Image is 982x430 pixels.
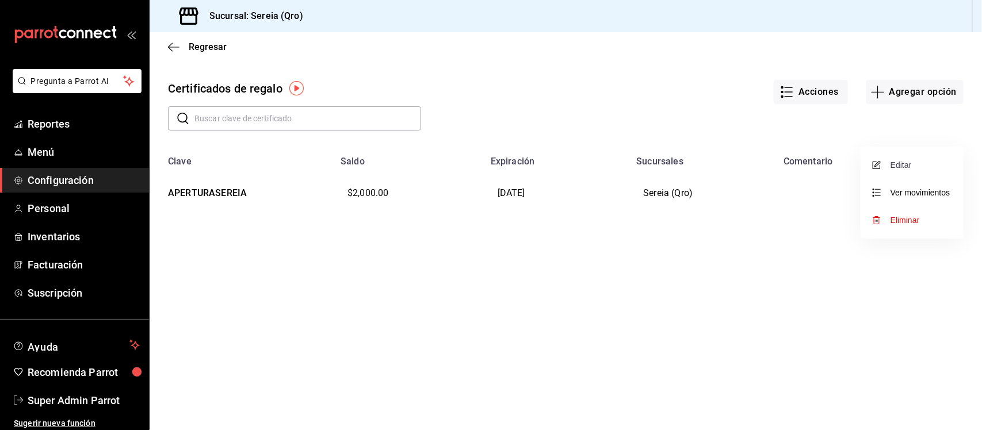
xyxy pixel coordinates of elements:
[289,81,304,95] img: Tooltip marker
[891,216,920,225] span: Eliminar
[874,160,912,170] button: Editar
[874,216,920,225] button: Eliminar
[874,188,950,197] button: Ver movimientos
